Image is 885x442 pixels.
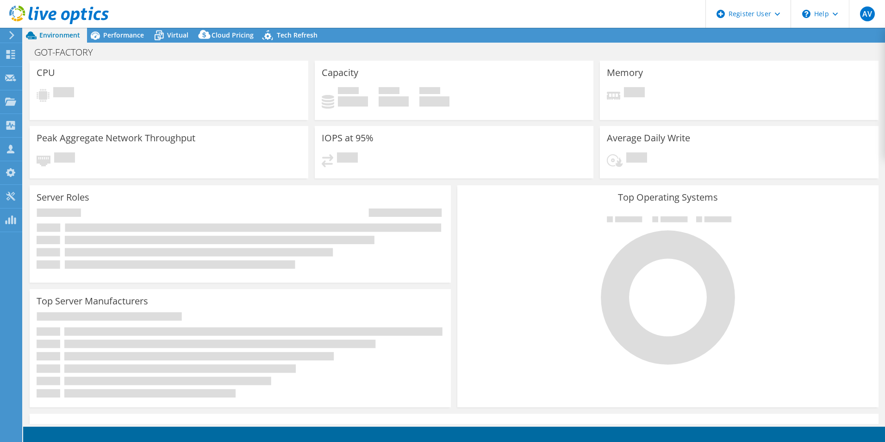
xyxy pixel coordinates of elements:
[37,68,55,78] h3: CPU
[37,133,195,143] h3: Peak Aggregate Network Throughput
[624,87,645,100] span: Pending
[419,96,449,107] h4: 0 GiB
[338,96,368,107] h4: 0 GiB
[39,31,80,39] span: Environment
[30,47,107,57] h1: GOT-FACTORY
[54,152,75,165] span: Pending
[103,31,144,39] span: Performance
[419,87,440,96] span: Total
[379,87,399,96] span: Free
[860,6,875,21] span: AV
[379,96,409,107] h4: 0 GiB
[607,133,690,143] h3: Average Daily Write
[322,68,358,78] h3: Capacity
[277,31,318,39] span: Tech Refresh
[626,152,647,165] span: Pending
[167,31,188,39] span: Virtual
[337,152,358,165] span: Pending
[607,68,643,78] h3: Memory
[37,192,89,202] h3: Server Roles
[464,192,872,202] h3: Top Operating Systems
[338,87,359,96] span: Used
[37,296,148,306] h3: Top Server Manufacturers
[802,10,810,18] svg: \n
[212,31,254,39] span: Cloud Pricing
[53,87,74,100] span: Pending
[322,133,374,143] h3: IOPS at 95%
